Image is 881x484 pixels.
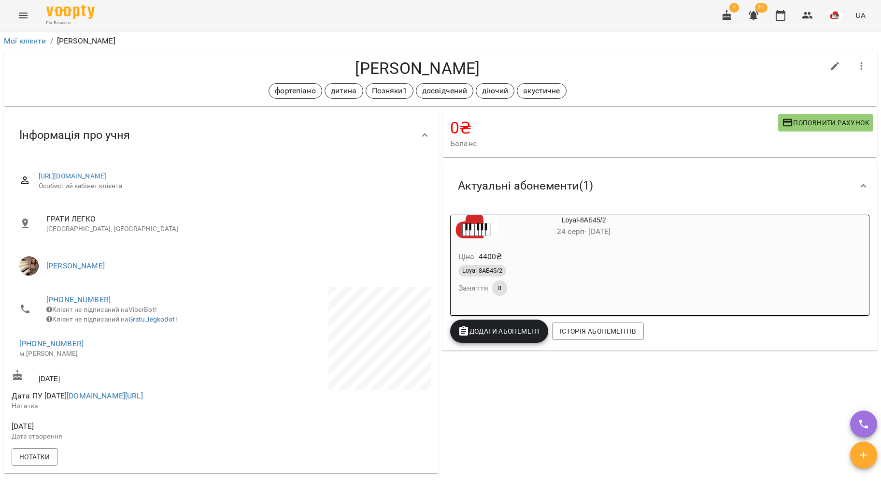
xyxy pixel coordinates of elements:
span: Історія абонементів [560,325,636,337]
h4: [PERSON_NAME] [12,59,824,78]
a: [PERSON_NAME] [46,261,105,270]
p: Нотатка [12,401,219,411]
span: Клієнт не підписаний на ViberBot! [46,306,157,313]
span: For Business [46,20,95,26]
div: [DATE] [10,367,221,385]
h6: Ціна [458,250,475,264]
button: Поповнити рахунок [778,114,873,132]
p: [PERSON_NAME] [57,35,115,47]
a: Gratu_legkoBot [128,315,175,323]
span: Додати Абонемент [458,325,540,337]
p: досвідчений [422,85,468,97]
div: Актуальні абонементи(1) [442,161,877,211]
span: Актуальні абонементи ( 1 ) [458,178,593,193]
button: Додати Абонемент [450,320,548,343]
img: 42377b0de29e0fb1f7aad4b12e1980f7.jpeg [828,9,842,22]
span: Loyal-8АБ45/2 [458,266,506,275]
a: [DOMAIN_NAME][URL] [67,391,143,400]
div: Інформація про учня [4,110,439,160]
p: Позняки1 [372,85,407,97]
span: Особистий кабінет клієнта [39,181,423,191]
img: Voopty Logo [46,5,95,19]
h6: Заняття [458,281,488,295]
div: дитина [325,83,363,99]
p: акустичне [523,85,560,97]
button: Історія абонементів [552,323,644,340]
div: діючий [476,83,514,99]
span: Інформація про учня [19,128,130,143]
span: Нотатки [19,451,50,463]
p: Дата створення [12,432,219,441]
button: Нотатки [12,448,58,466]
div: досвідчений [416,83,474,99]
p: діючий [482,85,508,97]
span: 4 [729,3,739,13]
a: [URL][DOMAIN_NAME] [39,172,107,180]
li: / [50,35,53,47]
span: ГРАТИ ЛЕГКО [46,213,423,225]
nav: breadcrumb [4,35,877,47]
span: [DATE] [12,421,219,432]
span: 24 серп - [DATE] [557,227,611,236]
button: Loyal-8АБ45/224 серп- [DATE]Ціна4400₴Loyal-8АБ45/2Заняття8 [451,215,670,308]
p: фортепіано [275,85,315,97]
div: Loyal-8АБ45/2 [497,215,670,238]
div: фортепіано [269,83,322,99]
div: Позняки1 [366,83,413,99]
span: 8 [492,284,507,293]
span: Дата ПУ [DATE] [12,391,143,400]
span: UA [855,10,866,20]
img: Ірина ЗЕНДРАН [19,256,39,276]
span: 21 [755,3,767,13]
span: Поповнити рахунок [782,117,869,129]
a: [PHONE_NUMBER] [19,339,84,348]
p: 4400 ₴ [479,251,502,263]
span: Клієнт не підписаний на ! [46,315,177,323]
a: Мої клієнти [4,36,46,45]
button: Menu [12,4,35,27]
p: м.[PERSON_NAME] [19,349,212,359]
span: Баланс [450,138,778,149]
p: [GEOGRAPHIC_DATA], [GEOGRAPHIC_DATA] [46,224,423,234]
div: Loyal-8АБ45/2 [451,215,497,238]
p: дитина [331,85,357,97]
div: акустичне [517,83,566,99]
button: UA [852,6,869,24]
h4: 0 ₴ [450,118,778,138]
a: [PHONE_NUMBER] [46,295,111,304]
